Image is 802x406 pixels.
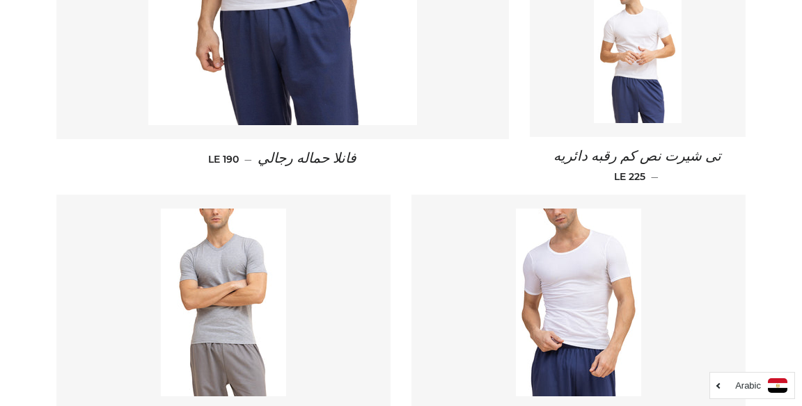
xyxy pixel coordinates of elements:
span: فانلا حماله رجالي [258,151,356,166]
a: تى شيرت نص كم رقبه دائريه — LE 225 [530,137,746,194]
span: تى شيرت نص كم رقبه دائريه [553,149,721,164]
span: LE 225 [614,170,645,183]
span: LE 190 [208,153,239,165]
a: Arabic [717,378,787,393]
span: — [651,170,659,183]
a: فانلا حماله رجالي — LE 190 [56,139,509,179]
span: — [244,153,252,165]
i: Arabic [735,381,761,390]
